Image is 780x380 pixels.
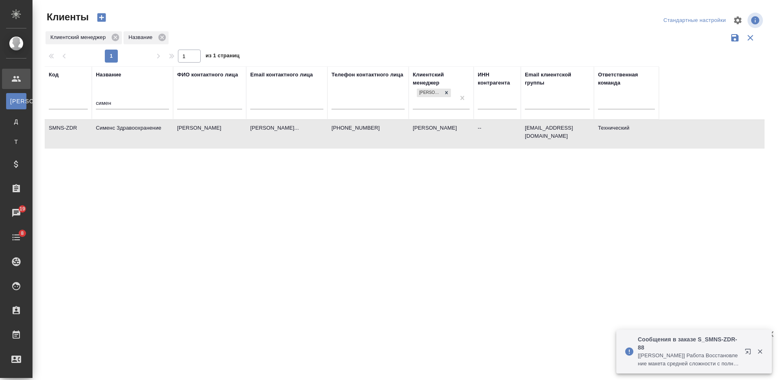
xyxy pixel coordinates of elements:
[740,343,759,363] button: Открыть в новой вкладке
[2,227,30,248] a: 8
[728,11,747,30] span: Настроить таблицу
[594,120,659,148] td: Технический
[6,113,26,130] a: Д
[638,352,739,368] p: [[PERSON_NAME]] Работа Восстановление макета средней сложности с полным соответствием оформлению ...
[416,88,452,98] div: Никифорова Валерия
[177,71,238,79] div: ФИО контактного лица
[15,205,30,213] span: 19
[413,71,470,87] div: Клиентский менеджер
[92,120,173,148] td: Сименс Здравоохранение
[521,120,594,148] td: [EMAIL_ADDRESS][DOMAIN_NAME]
[598,71,655,87] div: Ответственная команда
[525,71,590,87] div: Email клиентской группы
[478,71,517,87] div: ИНН контрагента
[10,97,22,105] span: [PERSON_NAME]
[16,229,28,237] span: 8
[6,93,26,109] a: [PERSON_NAME]
[743,30,758,46] button: Сбросить фильтры
[474,120,521,148] td: --
[661,14,728,27] div: split button
[45,31,122,44] div: Клиентский менеджер
[50,33,108,41] p: Клиентский менеджер
[123,31,169,44] div: Название
[250,124,323,132] p: [PERSON_NAME]...
[331,71,403,79] div: Телефон контактного лица
[45,120,92,148] td: SMNS-ZDR
[49,71,58,79] div: Код
[92,11,111,24] button: Создать
[10,138,22,146] span: Т
[727,30,743,46] button: Сохранить фильтры
[128,33,155,41] p: Название
[417,89,442,97] div: [PERSON_NAME]
[747,13,765,28] span: Посмотреть информацию
[409,120,474,148] td: [PERSON_NAME]
[6,134,26,150] a: Т
[2,203,30,223] a: 19
[638,335,739,352] p: Сообщения в заказе S_SMNS-ZDR-88
[173,120,246,148] td: [PERSON_NAME]
[96,71,121,79] div: Название
[250,71,313,79] div: Email контактного лица
[10,117,22,126] span: Д
[331,124,405,132] p: [PHONE_NUMBER]
[45,11,89,24] span: Клиенты
[752,348,768,355] button: Закрыть
[206,51,240,63] span: из 1 страниц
